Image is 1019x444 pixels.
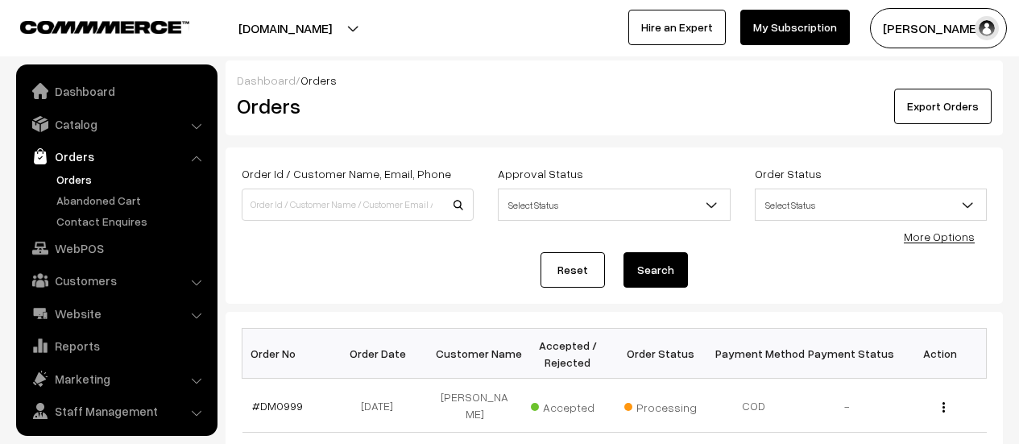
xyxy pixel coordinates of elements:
a: COMMMERCE [20,16,161,35]
span: Processing [624,395,705,416]
h2: Orders [237,93,472,118]
th: Order Status [615,329,708,379]
input: Order Id / Customer Name / Customer Email / Customer Phone [242,189,474,221]
td: [DATE] [335,379,429,433]
a: Abandoned Cart [52,192,212,209]
div: / [237,72,992,89]
button: [PERSON_NAME] [870,8,1007,48]
label: Order Id / Customer Name, Email, Phone [242,165,451,182]
a: Customers [20,266,212,295]
a: Website [20,299,212,328]
img: Menu [942,402,945,413]
a: Staff Management [20,396,212,425]
span: Orders [300,73,337,87]
a: More Options [904,230,975,243]
td: COD [707,379,801,433]
a: Orders [20,142,212,171]
span: Select Status [499,191,729,219]
label: Order Status [755,165,822,182]
button: Export Orders [894,89,992,124]
a: Dashboard [20,77,212,106]
a: WebPOS [20,234,212,263]
a: Catalog [20,110,212,139]
span: Select Status [755,189,987,221]
th: Order Date [335,329,429,379]
th: Order No [242,329,336,379]
a: Reset [541,252,605,288]
img: user [975,16,999,40]
label: Approval Status [498,165,583,182]
th: Accepted / Rejected [521,329,615,379]
td: [PERSON_NAME] [429,379,522,433]
a: Orders [52,171,212,188]
a: My Subscription [740,10,850,45]
span: Select Status [498,189,730,221]
a: Contact Enquires [52,213,212,230]
th: Payment Method [707,329,801,379]
span: Accepted [531,395,611,416]
th: Action [893,329,987,379]
span: Select Status [756,191,986,219]
th: Payment Status [801,329,894,379]
a: Marketing [20,364,212,393]
a: Hire an Expert [628,10,726,45]
img: COMMMERCE [20,21,189,33]
a: Reports [20,331,212,360]
td: - [801,379,894,433]
button: [DOMAIN_NAME] [182,8,388,48]
button: Search [623,252,688,288]
a: #DM0999 [252,399,303,413]
a: Dashboard [237,73,296,87]
th: Customer Name [429,329,522,379]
